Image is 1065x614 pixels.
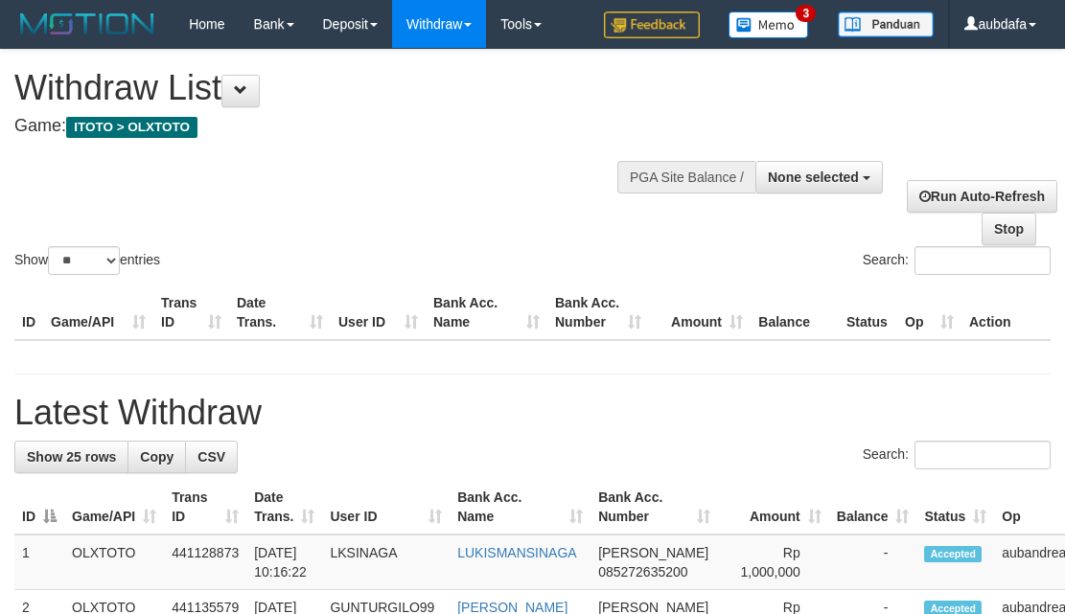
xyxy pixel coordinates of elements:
[66,117,197,138] span: ITOTO > OLXTOTO
[982,213,1036,245] a: Stop
[924,546,982,562] span: Accepted
[197,449,225,465] span: CSV
[598,564,687,580] span: Copy 085272635200 to clipboard
[547,285,649,340] th: Bank Acc. Number
[14,10,160,38] img: MOTION_logo.png
[64,480,164,534] th: Game/API: activate to sort column ascending
[457,545,576,560] a: LUKISMANSINAGA
[164,534,246,590] td: 441128873
[839,285,897,340] th: Status
[915,246,1051,275] input: Search:
[915,441,1051,469] input: Search:
[246,534,322,590] td: [DATE] 10:16:22
[153,285,229,340] th: Trans ID
[14,117,691,136] h4: Game:
[729,11,809,38] img: Button%20Memo.svg
[127,441,186,473] a: Copy
[14,246,160,275] label: Show entries
[718,480,829,534] th: Amount: activate to sort column ascending
[617,161,755,193] div: PGA Site Balance /
[14,480,64,534] th: ID: activate to sort column descending
[322,534,450,590] td: LKSINAGA
[768,170,859,185] span: None selected
[64,534,164,590] td: OLXTOTO
[598,545,708,560] span: [PERSON_NAME]
[863,246,1051,275] label: Search:
[426,285,547,340] th: Bank Acc. Name
[43,285,153,340] th: Game/API
[751,285,839,340] th: Balance
[829,534,917,590] td: -
[14,69,691,107] h1: Withdraw List
[718,534,829,590] td: Rp 1,000,000
[649,285,751,340] th: Amount
[604,11,700,38] img: Feedback.jpg
[14,441,128,473] a: Show 25 rows
[27,449,116,465] span: Show 25 rows
[838,11,934,37] img: panduan.png
[961,285,1051,340] th: Action
[590,480,718,534] th: Bank Acc. Number: activate to sort column ascending
[14,285,43,340] th: ID
[450,480,590,534] th: Bank Acc. Name: activate to sort column ascending
[14,534,64,590] td: 1
[164,480,246,534] th: Trans ID: activate to sort column ascending
[14,394,1051,432] h1: Latest Withdraw
[322,480,450,534] th: User ID: activate to sort column ascending
[916,480,994,534] th: Status: activate to sort column ascending
[140,449,174,465] span: Copy
[185,441,238,473] a: CSV
[48,246,120,275] select: Showentries
[796,5,816,22] span: 3
[829,480,917,534] th: Balance: activate to sort column ascending
[907,180,1057,213] a: Run Auto-Refresh
[331,285,426,340] th: User ID
[755,161,883,193] button: None selected
[229,285,331,340] th: Date Trans.
[246,480,322,534] th: Date Trans.: activate to sort column ascending
[897,285,961,340] th: Op
[863,441,1051,469] label: Search:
